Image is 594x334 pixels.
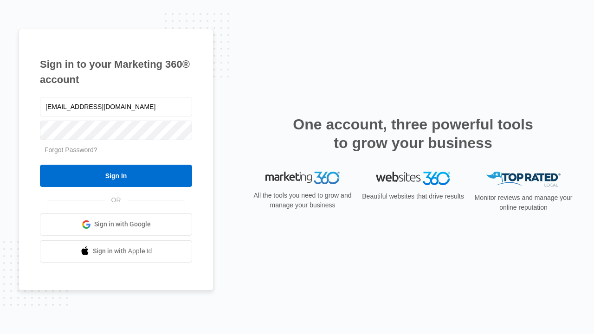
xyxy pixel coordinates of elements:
[93,246,152,256] span: Sign in with Apple Id
[45,146,97,154] a: Forgot Password?
[290,115,536,152] h2: One account, three powerful tools to grow your business
[94,219,151,229] span: Sign in with Google
[361,192,465,201] p: Beautiful websites that drive results
[40,97,192,116] input: Email
[40,240,192,263] a: Sign in with Apple Id
[486,172,561,187] img: Top Rated Local
[471,193,575,212] p: Monitor reviews and manage your online reputation
[40,213,192,236] a: Sign in with Google
[265,172,340,185] img: Marketing 360
[40,57,192,87] h1: Sign in to your Marketing 360® account
[376,172,450,185] img: Websites 360
[40,165,192,187] input: Sign In
[105,195,128,205] span: OR
[251,191,355,210] p: All the tools you need to grow and manage your business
